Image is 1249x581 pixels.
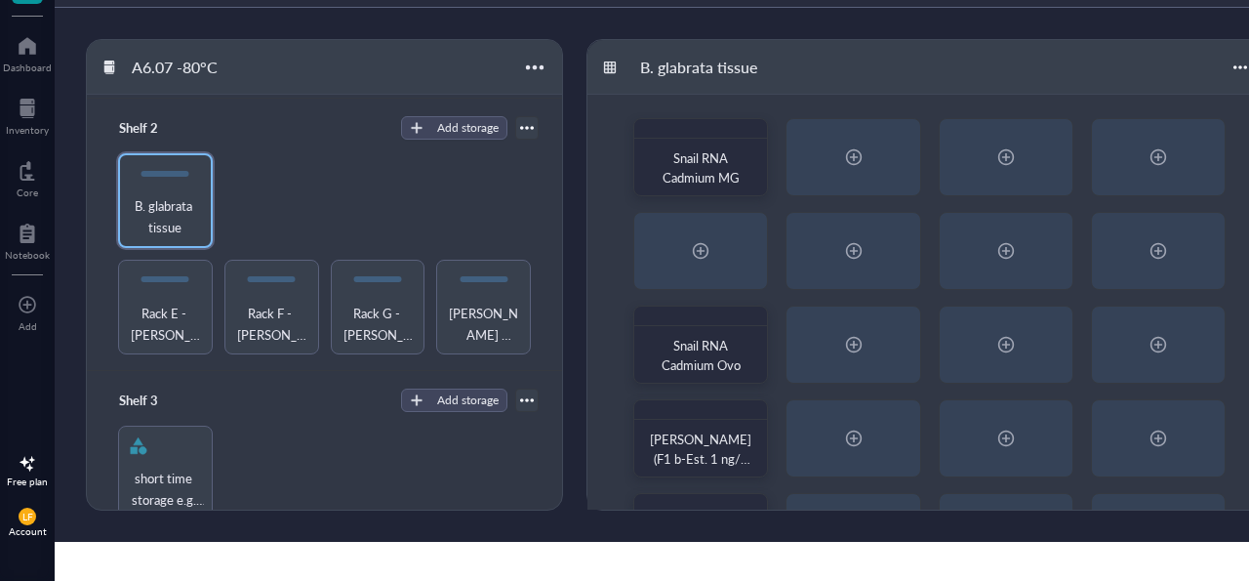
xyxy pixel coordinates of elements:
[110,114,227,142] div: Shelf 2
[17,155,38,198] a: Core
[22,511,33,522] span: LF
[5,249,50,261] div: Notebook
[445,303,522,346] span: [PERSON_NAME] ([PERSON_NAME]/[PERSON_NAME]/[PERSON_NAME]/[PERSON_NAME] ) & MUT
[401,389,507,412] button: Add storage
[123,51,240,84] div: A6.07 -80°C
[437,392,499,409] div: Add storage
[437,119,499,137] div: Add storage
[6,124,49,136] div: Inventory
[110,387,227,414] div: Shelf 3
[650,430,754,526] span: [PERSON_NAME] (F1 b-Est. 1 ng/L 100 ng/L NC - MG und Ovo - gDNA)
[3,62,52,73] div: Dashboard
[631,51,766,84] div: B. glabrata tissue
[19,320,37,332] div: Add
[7,476,48,487] div: Free plan
[128,195,203,238] span: B. glabrata tissue
[5,218,50,261] a: Notebook
[127,468,204,511] span: short time storage e.g. Mr. Frosty
[662,336,741,374] span: Snail RNA Cadmium Ovo
[9,525,47,537] div: Account
[233,303,310,346] span: Rack F - [PERSON_NAME]
[127,303,204,346] span: Rack E - [PERSON_NAME] & MK
[17,187,38,198] div: Core
[3,30,52,73] a: Dashboard
[401,116,507,140] button: Add storage
[6,93,49,136] a: Inventory
[663,148,740,187] span: Snail RNA Cadmium MG
[340,303,417,346] span: Rack G - [PERSON_NAME] & MTE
